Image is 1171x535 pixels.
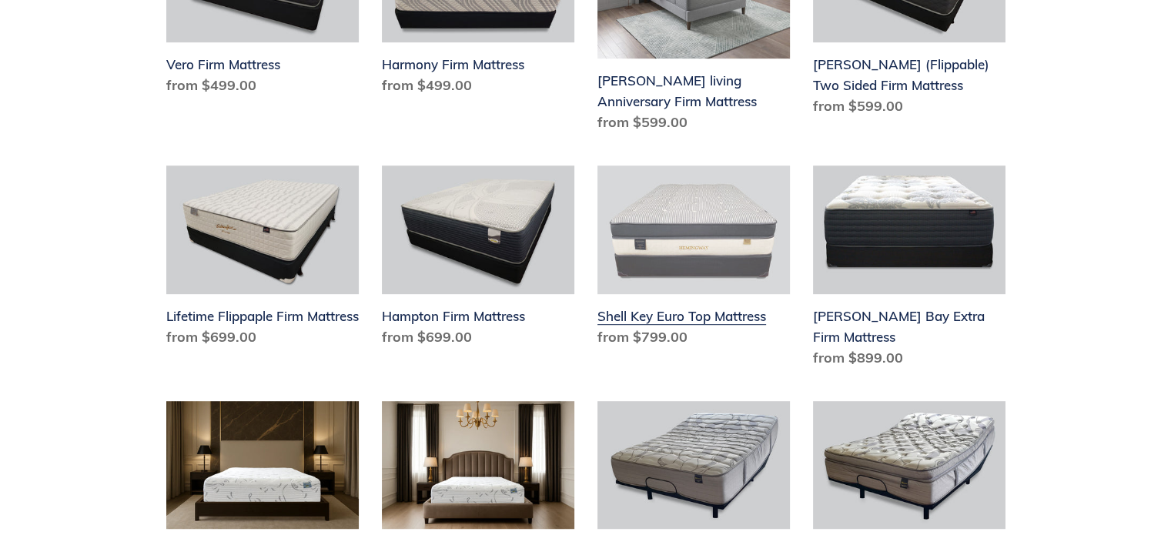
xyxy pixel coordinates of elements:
[597,166,790,353] a: Shell Key Euro Top Mattress
[166,166,359,353] a: Lifetime Flippaple Firm Mattress
[813,166,1005,374] a: Chadwick Bay Extra Firm Mattress
[382,166,574,353] a: Hampton Firm Mattress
